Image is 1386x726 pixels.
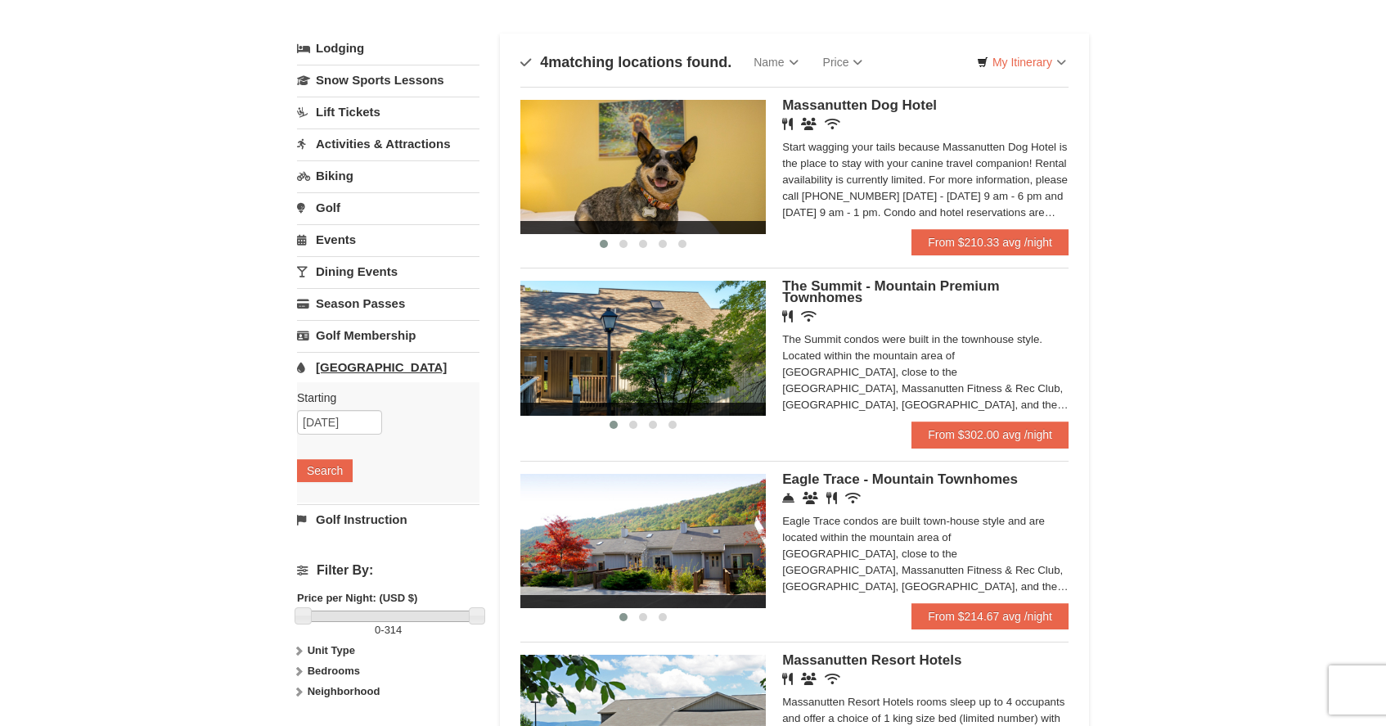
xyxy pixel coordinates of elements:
span: Massanutten Resort Hotels [782,652,961,668]
span: 0 [375,624,380,636]
span: Eagle Trace - Mountain Townhomes [782,471,1018,487]
a: Season Passes [297,288,479,318]
h4: Filter By: [297,563,479,578]
a: Lift Tickets [297,97,479,127]
i: Wireless Internet (free) [845,492,861,504]
i: Concierge Desk [782,492,794,504]
span: Massanutten Dog Hotel [782,97,937,113]
i: Banquet Facilities [801,118,817,130]
div: Eagle Trace condos are built town-house style and are located within the mountain area of [GEOGRA... [782,513,1069,595]
i: Restaurant [782,310,793,322]
a: Name [741,46,810,79]
span: 314 [385,624,403,636]
h4: matching locations found. [520,54,731,70]
a: Golf Instruction [297,504,479,534]
span: 4 [540,54,548,70]
i: Wireless Internet (free) [825,673,840,685]
i: Restaurant [782,118,793,130]
a: Lodging [297,34,479,63]
a: [GEOGRAPHIC_DATA] [297,352,479,382]
label: - [297,622,479,638]
i: Wireless Internet (free) [825,118,840,130]
a: Events [297,224,479,255]
a: From $214.67 avg /night [911,603,1069,629]
a: From $302.00 avg /night [911,422,1069,448]
strong: Bedrooms [308,665,360,677]
i: Banquet Facilities [801,673,817,685]
strong: Unit Type [308,644,355,656]
a: Activities & Attractions [297,129,479,159]
a: Dining Events [297,256,479,286]
a: Biking [297,160,479,191]
div: The Summit condos were built in the townhouse style. Located within the mountain area of [GEOGRAP... [782,331,1069,413]
i: Restaurant [826,492,837,504]
a: Golf Membership [297,320,479,350]
strong: Price per Night: (USD $) [297,592,417,604]
label: Starting [297,390,467,406]
a: Golf [297,192,479,223]
button: Search [297,459,353,482]
i: Conference Facilities [803,492,818,504]
a: Price [811,46,875,79]
a: My Itinerary [966,50,1077,74]
i: Wireless Internet (free) [801,310,817,322]
span: The Summit - Mountain Premium Townhomes [782,278,999,305]
div: Start wagging your tails because Massanutten Dog Hotel is the place to stay with your canine trav... [782,139,1069,221]
strong: Neighborhood [308,685,380,697]
i: Restaurant [782,673,793,685]
a: From $210.33 avg /night [911,229,1069,255]
a: Snow Sports Lessons [297,65,479,95]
